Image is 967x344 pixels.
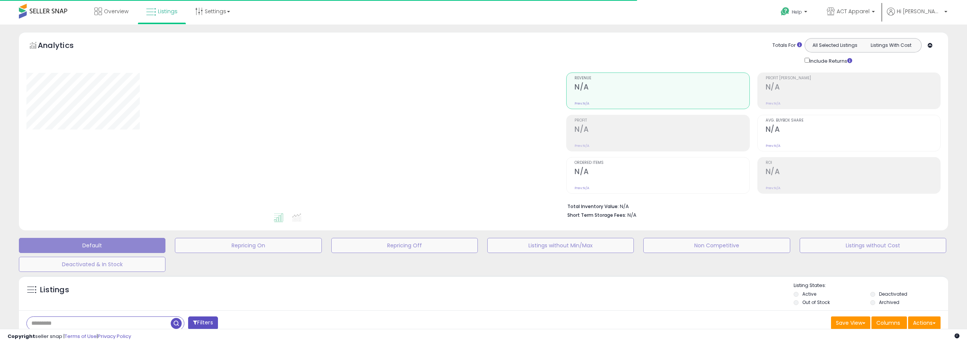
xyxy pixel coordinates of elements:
[643,238,790,253] button: Non Competitive
[800,238,946,253] button: Listings without Cost
[575,125,749,135] h2: N/A
[487,238,634,253] button: Listings without Min/Max
[175,238,321,253] button: Repricing On
[766,119,940,123] span: Avg. Buybox Share
[575,161,749,165] span: Ordered Items
[775,1,815,25] a: Help
[766,143,780,148] small: Prev: N/A
[807,40,863,50] button: All Selected Listings
[567,212,626,218] b: Short Term Storage Fees:
[575,167,749,177] h2: N/A
[158,8,178,15] span: Listings
[766,186,780,190] small: Prev: N/A
[780,7,790,16] i: Get Help
[575,143,589,148] small: Prev: N/A
[19,257,165,272] button: Deactivated & In Stock
[792,9,802,15] span: Help
[38,40,88,52] h5: Analytics
[575,83,749,93] h2: N/A
[766,76,940,80] span: Profit [PERSON_NAME]
[575,186,589,190] small: Prev: N/A
[331,238,478,253] button: Repricing Off
[575,101,589,106] small: Prev: N/A
[575,76,749,80] span: Revenue
[766,161,940,165] span: ROI
[766,125,940,135] h2: N/A
[799,56,861,65] div: Include Returns
[766,101,780,106] small: Prev: N/A
[19,238,165,253] button: Default
[627,211,636,219] span: N/A
[766,83,940,93] h2: N/A
[8,333,35,340] strong: Copyright
[104,8,128,15] span: Overview
[8,333,131,340] div: seller snap | |
[567,201,935,210] li: N/A
[897,8,942,15] span: Hi [PERSON_NAME]
[567,203,619,210] b: Total Inventory Value:
[863,40,919,50] button: Listings With Cost
[766,167,940,177] h2: N/A
[575,119,749,123] span: Profit
[887,8,947,25] a: Hi [PERSON_NAME]
[837,8,870,15] span: ACT Apparel
[772,42,802,49] div: Totals For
